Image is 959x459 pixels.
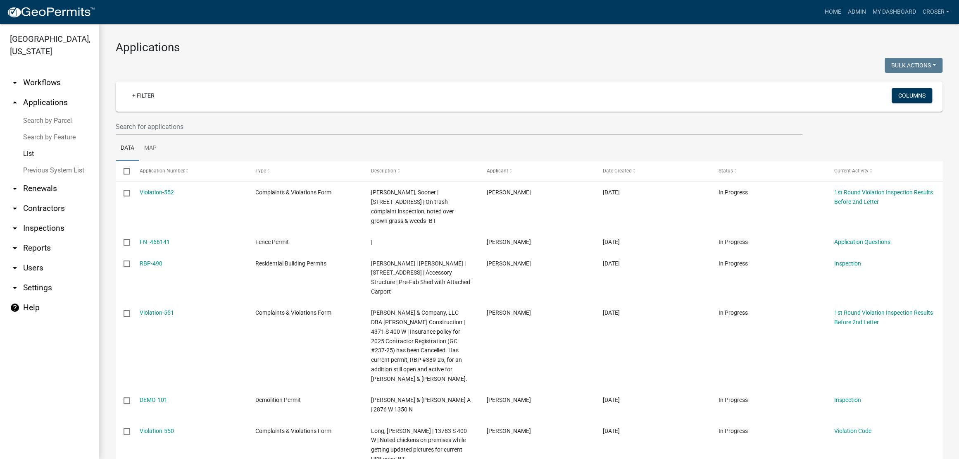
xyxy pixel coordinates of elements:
button: Bulk Actions [885,58,942,73]
span: Melissa [487,239,531,245]
span: In Progress [719,397,748,403]
span: John Cross | Dorothy L Sullivan | 4153 W 500 S PERU, IN 46970 | Accessory Structure | Pre-Fab She... [371,260,470,295]
a: 1st Round Violation Inspection Results Before 2nd Letter [834,189,933,205]
a: Violation-552 [140,189,174,196]
a: Home [821,4,844,20]
span: Residential Building Permits [255,260,326,267]
datatable-header-cell: Select [116,161,131,181]
span: In Progress [719,428,748,434]
a: Map [139,135,162,162]
span: In Progress [719,260,748,267]
span: 08/19/2025 [603,189,620,196]
span: Description [371,168,396,174]
datatable-header-cell: Current Activity [826,161,942,181]
a: croser [919,4,952,20]
a: Data [116,135,139,162]
i: arrow_drop_down [10,184,20,194]
datatable-header-cell: Description [363,161,479,181]
span: Date Created [603,168,632,174]
span: Briggs, Donald R & Tammera A | 2876 W 1350 N [371,397,471,413]
a: RBP-490 [140,260,162,267]
span: In Progress [719,189,748,196]
span: Dorothy Sullivan [487,260,531,267]
datatable-header-cell: Status [711,161,826,181]
datatable-header-cell: Date Created [595,161,710,181]
a: 1st Round Violation Inspection Results Before 2nd Letter [834,309,933,325]
span: Neil Ross & Company, LLC DBA Ross Construction | 4371 S 400 W | Insurance policy for 2025 Contrac... [371,309,467,382]
span: Complaints & Violations Form [255,428,331,434]
a: Application Questions [834,239,890,245]
i: arrow_drop_down [10,78,20,88]
span: 08/19/2025 [603,260,620,267]
i: arrow_drop_up [10,98,20,108]
span: Brooklyn Thomas [487,189,531,196]
a: + Filter [126,88,161,103]
a: Violation-550 [140,428,174,434]
span: 08/19/2025 [603,239,620,245]
input: Search for applications [116,118,802,135]
span: Corey [487,309,531,316]
i: arrow_drop_down [10,243,20,253]
span: Complaints & Violations Form [255,189,331,196]
span: | [371,239,372,245]
span: Don Briggs [487,397,531,403]
i: arrow_drop_down [10,283,20,293]
a: Violation Code [834,428,871,434]
a: Violation-551 [140,309,174,316]
span: Status [719,168,733,174]
i: help [10,303,20,313]
span: Applicant [487,168,508,174]
i: arrow_drop_down [10,203,20,213]
a: DEMO-101 [140,397,167,403]
span: Hayes, Sooner | 284 N COUNTRY CLUB Rd | On trash complaint inspection, noted over grown grass & w... [371,189,454,224]
i: arrow_drop_down [10,223,20,233]
datatable-header-cell: Application Number [131,161,247,181]
span: Fence Permit [255,239,289,245]
i: arrow_drop_down [10,263,20,273]
h3: Applications [116,41,942,55]
span: 08/18/2025 [603,428,620,434]
datatable-header-cell: Type [247,161,363,181]
span: In Progress [719,309,748,316]
span: Type [255,168,266,174]
button: Columns [892,88,932,103]
datatable-header-cell: Applicant [479,161,595,181]
a: My Dashboard [869,4,919,20]
span: In Progress [719,239,748,245]
span: Application Number [140,168,185,174]
a: Admin [844,4,869,20]
span: 08/19/2025 [603,309,620,316]
span: Complaints & Violations Form [255,309,331,316]
span: 08/18/2025 [603,397,620,403]
span: Demolition Permit [255,397,301,403]
a: Inspection [834,260,861,267]
a: Inspection [834,397,861,403]
span: Brooklyn Thomas [487,428,531,434]
span: Current Activity [834,168,869,174]
a: FN -466141 [140,239,170,245]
